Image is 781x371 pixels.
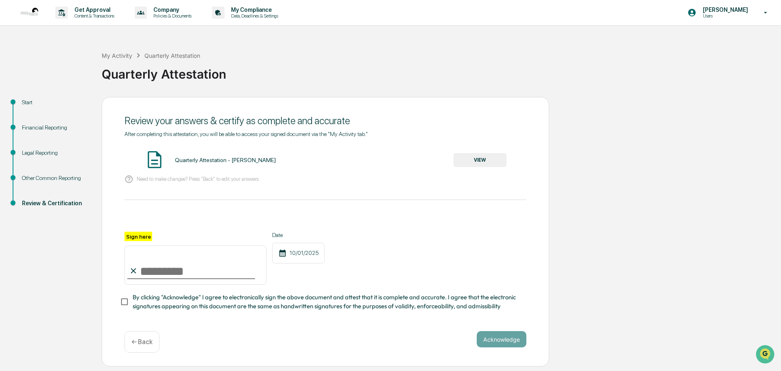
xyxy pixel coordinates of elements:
[124,232,152,241] label: Sign here
[68,13,118,19] p: Content & Transactions
[8,103,15,110] div: 🖐️
[137,176,259,182] p: Need to make changes? Press "Back" to edit your answers
[22,149,89,157] div: Legal Reporting
[124,115,526,127] div: Review your answers & certify as complete and accurate
[56,99,104,114] a: 🗄️Attestations
[16,103,52,111] span: Preclearance
[272,232,325,238] label: Date
[5,115,55,130] a: 🔎Data Lookup
[8,62,23,77] img: 1746055101610-c473b297-6a78-478c-a979-82029cc54cd1
[102,52,132,59] div: My Activity
[147,13,196,19] p: Policies & Documents
[5,99,56,114] a: 🖐️Preclearance
[22,174,89,182] div: Other Common Reporting
[57,138,98,144] a: Powered byPylon
[22,199,89,208] div: Review & Certification
[28,62,133,70] div: Start new chat
[144,52,200,59] div: Quarterly Attestation
[477,331,526,347] button: Acknowledge
[102,60,777,81] div: Quarterly Attestation
[81,138,98,144] span: Pylon
[144,149,165,170] img: Document Icon
[68,7,118,13] p: Get Approval
[22,123,89,132] div: Financial Reporting
[225,13,282,19] p: Data, Deadlines & Settings
[225,7,282,13] p: My Compliance
[124,131,368,137] span: After completing this attestation, you will be able to access your signed document via the "My Ac...
[454,153,506,167] button: VIEW
[272,243,325,263] div: 10/01/2025
[696,13,752,19] p: Users
[138,65,148,75] button: Start new chat
[755,344,777,366] iframe: Open customer support
[59,103,65,110] div: 🗄️
[22,98,89,107] div: Start
[28,70,103,77] div: We're available if you need us!
[16,118,51,126] span: Data Lookup
[696,7,752,13] p: [PERSON_NAME]
[8,17,148,30] p: How can we help?
[67,103,101,111] span: Attestations
[20,3,39,22] img: logo
[147,7,196,13] p: Company
[8,119,15,125] div: 🔎
[131,338,153,346] p: ← Back
[175,157,276,163] div: Quarterly Attestation - [PERSON_NAME]
[133,293,520,311] span: By clicking "Acknowledge" I agree to electronically sign the above document and attest that it is...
